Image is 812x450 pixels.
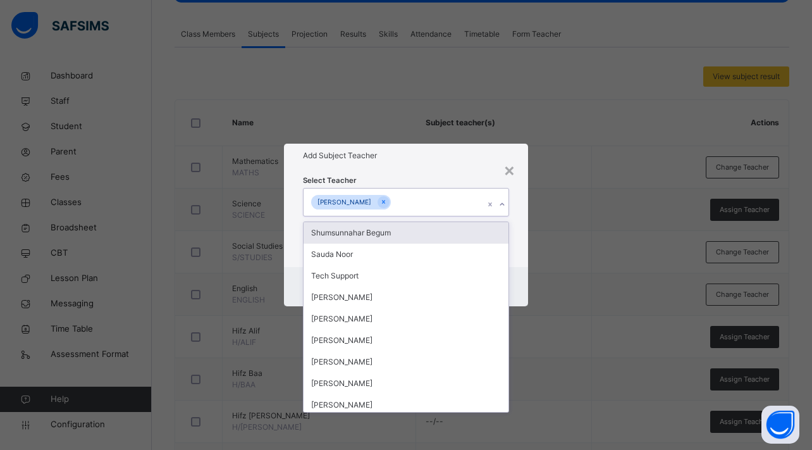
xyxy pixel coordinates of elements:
h1: Add Subject Teacher [303,150,508,161]
div: × [503,156,515,183]
div: [PERSON_NAME] [304,394,508,416]
div: [PERSON_NAME] [304,330,508,351]
button: Open asap [761,406,799,444]
span: Select Teacher [303,175,357,186]
div: Shumsunnahar Begum [304,222,508,244]
div: Tech Support [304,265,508,287]
div: [PERSON_NAME] [304,287,508,308]
div: [PERSON_NAME] [304,351,508,373]
div: [PERSON_NAME] [304,373,508,394]
div: [PERSON_NAME] [311,195,378,209]
div: Sauda Noor [304,244,508,265]
div: [PERSON_NAME] [304,308,508,330]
